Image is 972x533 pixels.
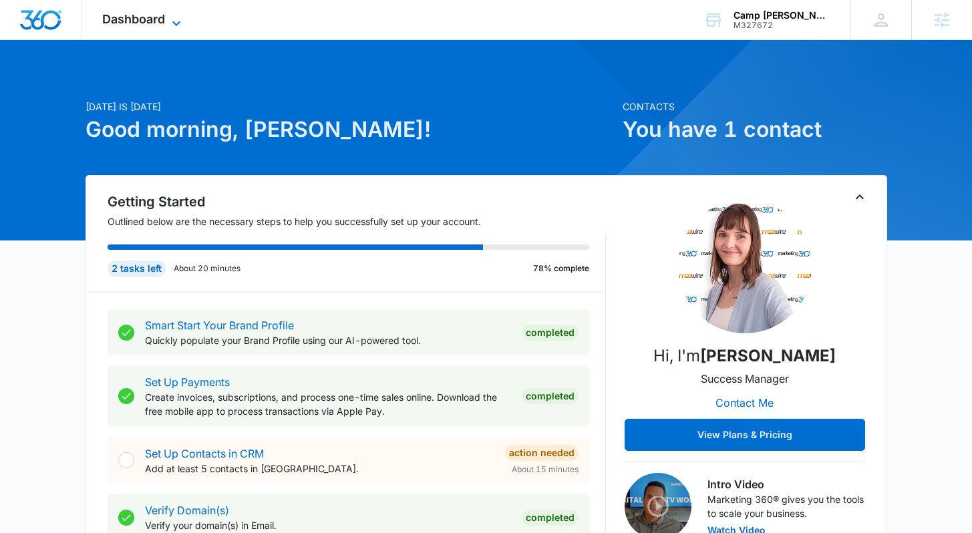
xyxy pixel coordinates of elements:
[512,464,579,476] span: About 15 minutes
[108,260,166,277] div: 2 tasks left
[653,344,836,368] p: Hi, I'm
[35,35,147,45] div: Domain: [DOMAIN_NAME]
[133,77,144,88] img: tab_keywords_by_traffic_grey.svg
[145,390,511,418] p: Create invoices, subscriptions, and process one-time sales online. Download the free mobile app t...
[37,21,65,32] div: v 4.0.25
[145,447,264,460] a: Set Up Contacts in CRM
[145,319,294,332] a: Smart Start Your Brand Profile
[86,100,615,114] p: [DATE] is [DATE]
[734,21,831,30] div: account id
[145,462,494,476] p: Add at least 5 contacts in [GEOGRAPHIC_DATA].
[734,10,831,21] div: account name
[102,12,165,26] span: Dashboard
[21,35,32,45] img: website_grey.svg
[707,492,865,520] p: Marketing 360® gives you the tools to scale your business.
[522,388,579,404] div: Completed
[108,214,606,228] p: Outlined below are the necessary steps to help you successfully set up your account.
[36,77,47,88] img: tab_domain_overview_orange.svg
[702,387,787,419] button: Contact Me
[505,445,579,461] div: Action Needed
[108,192,606,212] h2: Getting Started
[51,79,120,87] div: Domain Overview
[707,476,865,492] h3: Intro Video
[145,333,511,347] p: Quickly populate your Brand Profile using our AI-powered tool.
[623,100,887,114] p: Contacts
[623,114,887,146] h1: You have 1 contact
[852,189,868,205] button: Toggle Collapse
[678,200,812,333] img: Christy Perez
[21,21,32,32] img: logo_orange.svg
[522,510,579,526] div: Completed
[522,325,579,341] div: Completed
[148,79,225,87] div: Keywords by Traffic
[86,114,615,146] h1: Good morning, [PERSON_NAME]!
[625,419,865,451] button: View Plans & Pricing
[145,375,230,389] a: Set Up Payments
[145,504,229,517] a: Verify Domain(s)
[145,518,511,532] p: Verify your domain(s) in Email.
[533,262,589,275] p: 78% complete
[700,346,836,365] strong: [PERSON_NAME]
[701,371,789,387] p: Success Manager
[174,262,240,275] p: About 20 minutes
